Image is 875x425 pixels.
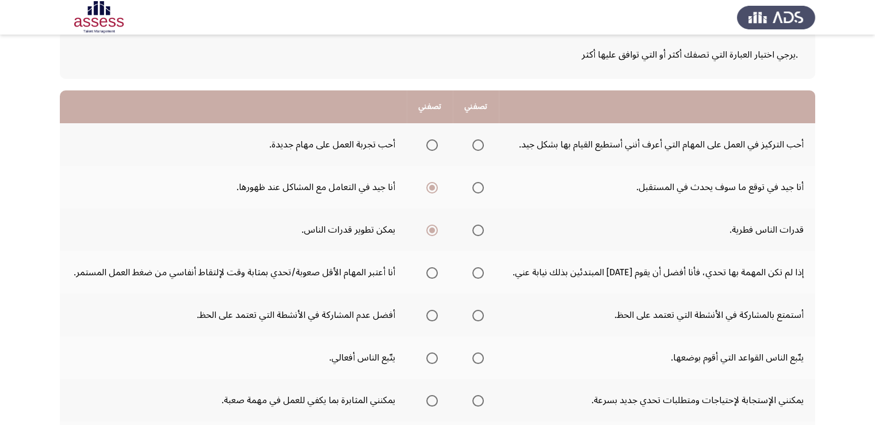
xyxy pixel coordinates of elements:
[77,45,798,64] div: .يرجي اختيار العبارة التي تصفك أكثر أو التي توافق عليها أكثر
[60,251,407,294] td: أنا أعتبر المهام الأقل صعوبة/تحدي بمثابة وقت لإلتقاط أنفاسي من ضغط العمل المستمر.
[60,208,407,251] td: يمكن تطوير قدرات الناس.
[60,1,138,33] img: Assessment logo of Potentiality Assessment
[60,294,407,336] td: أفضل عدم المشاركة في الأنشطة التي تعتمد على الحظ.
[422,220,438,240] mat-radio-group: Select an option
[60,166,407,208] td: أنا جيد في التعامل مع المشاكل عند ظهورها.
[468,390,484,410] mat-radio-group: Select an option
[737,1,815,33] img: Assess Talent Management logo
[60,123,407,166] td: أحب تجربة العمل على مهام جديدة.
[499,208,815,251] td: قدرات الناس فطرية.
[407,90,453,123] th: تصفني
[499,294,815,336] td: أستمتع بالمشاركة في الأنشطة التي تعتمد على الحظ.
[468,220,484,240] mat-radio-group: Select an option
[468,177,484,197] mat-radio-group: Select an option
[468,263,484,282] mat-radio-group: Select an option
[60,379,407,422] td: يمكنني المثابرة بما يكفي للعمل في مهمة صعبة.
[499,379,815,422] td: يمكنني الإستجابة لإحتياجات ومتطلبات تحدي جديد بسرعة.
[422,390,438,410] mat-radio-group: Select an option
[499,123,815,166] td: أحب التركيز في العمل على المهام التي أعرف أنني أستطيع القيام بها بشكل جيد.
[422,263,438,282] mat-radio-group: Select an option
[468,135,484,154] mat-radio-group: Select an option
[453,90,499,123] th: تصفني
[422,305,438,325] mat-radio-group: Select an option
[468,305,484,325] mat-radio-group: Select an option
[468,348,484,367] mat-radio-group: Select an option
[422,177,438,197] mat-radio-group: Select an option
[60,336,407,379] td: يتّبع الناس أفعالي.
[422,348,438,367] mat-radio-group: Select an option
[499,336,815,379] td: يتّبع الناس القواعد التي أقوم بوضعها.
[499,251,815,294] td: إذا لم تكن المهمة بها تحدي، فأنا أفضل أن يقوم [DATE] المبتدئين بذلك نيابة عني.
[499,166,815,208] td: أنا جيد في توقع ما سوف يحدث في المستقبل.
[422,135,438,154] mat-radio-group: Select an option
